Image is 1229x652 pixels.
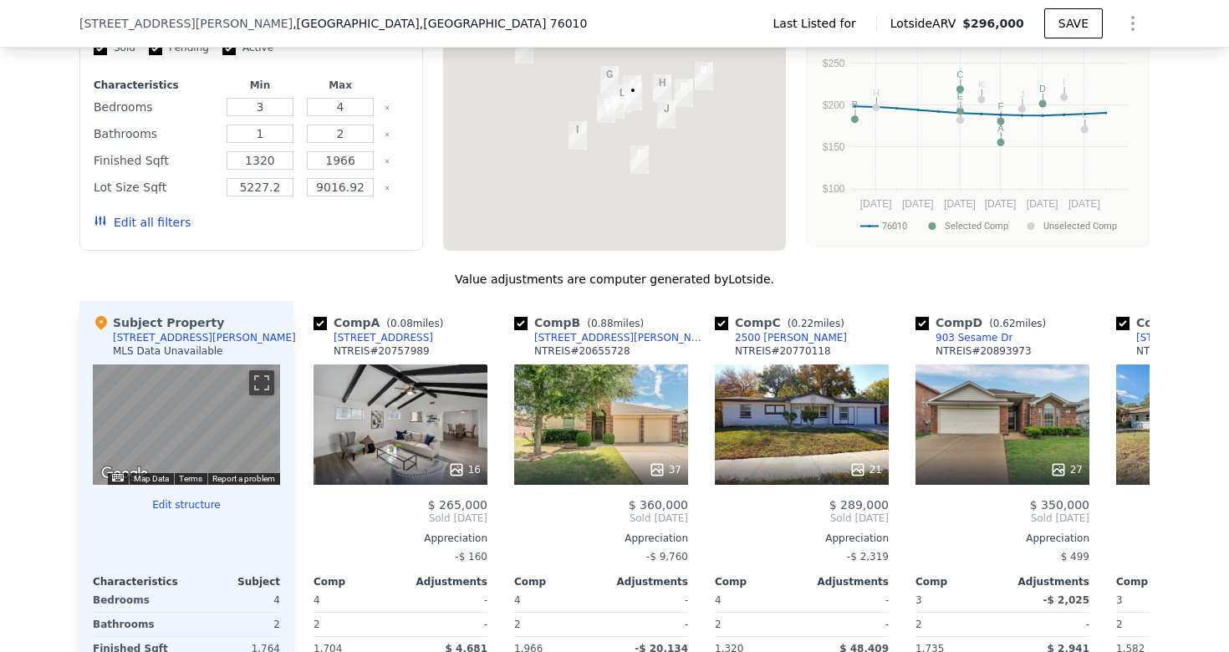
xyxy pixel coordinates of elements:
[957,91,963,101] text: E
[915,331,1012,344] a: 903 Sesame Dr
[314,314,450,331] div: Comp A
[915,314,1053,331] div: Comp D
[94,122,217,145] div: Bathrooms
[334,344,430,358] div: NTREIS # 20757989
[997,123,1004,133] text: A
[962,17,1024,30] span: $296,000
[93,575,186,588] div: Characteristics
[715,512,889,525] span: Sold [DATE]
[303,79,377,92] div: Max
[817,34,1139,243] div: A chart.
[604,588,688,612] div: -
[1043,594,1089,606] span: -$ 2,025
[186,575,280,588] div: Subject
[829,498,889,512] span: $ 289,000
[514,331,708,344] a: [STREET_ADDRESS][PERSON_NAME]
[314,532,487,545] div: Appreciation
[94,42,107,55] input: Sold
[79,15,293,32] span: [STREET_ADDRESS][PERSON_NAME]
[773,15,863,32] span: Last Listed for
[601,575,688,588] div: Adjustments
[1082,110,1087,120] text: L
[802,575,889,588] div: Adjustments
[715,314,851,331] div: Comp C
[93,364,280,485] div: Street View
[97,463,152,485] a: Open this area in Google Maps (opens a new window)
[873,88,880,98] text: H
[675,79,693,107] div: 903 Sesame Dr
[591,318,614,329] span: 0.88
[944,198,976,210] text: [DATE]
[179,474,202,483] a: Terms
[94,95,217,119] div: Bedrooms
[1068,198,1100,210] text: [DATE]
[791,318,813,329] span: 0.22
[715,594,722,606] span: 4
[514,594,521,606] span: 4
[823,99,845,111] text: $200
[597,94,615,123] div: 2321 Skylark Dr
[849,461,882,478] div: 21
[1044,8,1103,38] button: SAVE
[580,318,650,329] span: ( miles)
[653,74,671,103] div: 3007 Bahar Dr
[945,222,1008,232] text: Selected Comp
[1030,498,1089,512] span: $ 350,000
[190,588,280,612] div: 4
[624,82,642,110] div: 2615 E Mitchell St
[993,318,1016,329] span: 0.62
[149,41,209,55] label: Pending
[1061,551,1089,563] span: $ 499
[314,613,397,636] div: 2
[569,121,587,150] div: 2115 Bradford Dr
[94,41,135,55] label: Sold
[847,551,889,563] span: -$ 2,319
[384,185,390,191] button: Clear
[915,575,1002,588] div: Comp
[629,498,688,512] span: $ 360,000
[915,613,999,636] div: 2
[223,79,297,92] div: Min
[384,158,390,165] button: Clear
[222,41,273,55] label: Active
[384,131,390,138] button: Clear
[600,66,619,94] div: 2422 Cloverdale St
[604,613,688,636] div: -
[1039,84,1046,94] text: D
[190,613,280,636] div: 2
[514,532,688,545] div: Appreciation
[293,15,587,32] span: , [GEOGRAPHIC_DATA]
[514,512,688,525] span: Sold [DATE]
[113,344,223,358] div: MLS Data Unavailable
[630,145,649,174] div: 1810 Lanette Ln
[805,588,889,612] div: -
[915,594,922,606] span: 3
[1027,198,1058,210] text: [DATE]
[735,331,847,344] div: 2500 [PERSON_NAME]
[982,318,1053,329] span: ( miles)
[94,176,217,199] div: Lot Size Sqft
[978,79,985,89] text: K
[420,17,588,30] span: , [GEOGRAPHIC_DATA] 76010
[860,198,892,210] text: [DATE]
[823,141,845,153] text: $150
[94,149,217,172] div: Finished Sqft
[93,613,183,636] div: Bathrooms
[890,15,962,32] span: Lotside ARV
[985,198,1017,210] text: [DATE]
[613,84,631,113] div: 2517 E Mitchell St
[112,474,124,481] button: Keyboard shortcuts
[915,532,1089,545] div: Appreciation
[79,271,1150,288] div: Value adjustments are computer generated by Lotside .
[149,42,162,55] input: Pending
[97,463,152,485] img: Google
[623,75,641,104] div: 2612 Plaza St
[222,42,236,55] input: Active
[404,588,487,612] div: -
[212,474,275,483] a: Report a problem
[695,62,713,90] div: 936 Furlong Dr
[715,331,847,344] a: 2500 [PERSON_NAME]
[1043,222,1117,232] text: Unselected Comp
[823,183,845,195] text: $100
[93,498,280,512] button: Edit structure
